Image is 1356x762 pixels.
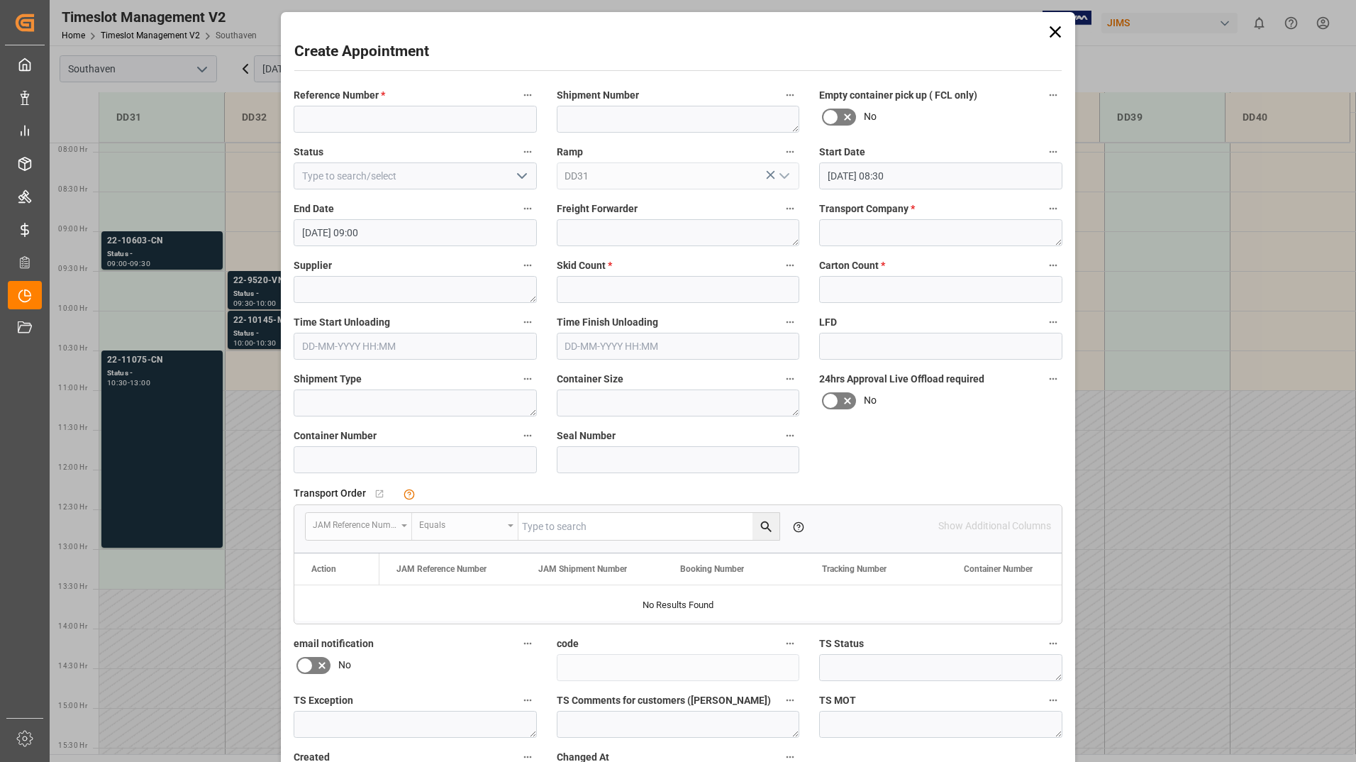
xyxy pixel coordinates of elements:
[819,201,915,216] span: Transport Company
[538,564,627,574] span: JAM Shipment Number
[294,88,385,103] span: Reference Number
[1044,313,1062,331] button: LFD
[557,145,583,160] span: Ramp
[518,513,779,540] input: Type to search
[1044,199,1062,218] button: Transport Company *
[819,693,856,708] span: TS MOT
[419,515,503,531] div: Equals
[518,691,537,709] button: TS Exception
[752,513,779,540] button: search button
[864,109,877,124] span: No
[819,258,885,273] span: Carton Count
[781,86,799,104] button: Shipment Number
[294,145,323,160] span: Status
[680,564,744,574] span: Booking Number
[518,370,537,388] button: Shipment Type
[781,199,799,218] button: Freight Forwarder
[557,315,658,330] span: Time Finish Unloading
[294,486,366,501] span: Transport Order
[510,165,531,187] button: open menu
[294,258,332,273] span: Supplier
[1044,634,1062,653] button: TS Status
[518,143,537,161] button: Status
[864,393,877,408] span: No
[1044,86,1062,104] button: Empty container pick up ( FCL only)
[819,372,984,387] span: 24hrs Approval Live Offload required
[294,333,537,360] input: DD-MM-YYYY HH:MM
[294,372,362,387] span: Shipment Type
[819,145,865,160] span: Start Date
[1044,370,1062,388] button: 24hrs Approval Live Offload required
[518,634,537,653] button: email notification
[781,426,799,445] button: Seal Number
[294,219,537,246] input: DD-MM-YYYY HH:MM
[338,658,351,673] span: No
[294,636,374,651] span: email notification
[819,315,837,330] span: LFD
[773,165,794,187] button: open menu
[781,691,799,709] button: TS Comments for customers ([PERSON_NAME])
[557,429,616,443] span: Seal Number
[557,162,800,189] input: Type to search/select
[518,256,537,275] button: Supplier
[313,515,396,531] div: JAM Reference Number
[557,258,612,273] span: Skid Count
[557,88,639,103] span: Shipment Number
[518,313,537,331] button: Time Start Unloading
[311,564,336,574] div: Action
[396,564,487,574] span: JAM Reference Number
[294,40,429,63] h2: Create Appointment
[518,199,537,218] button: End Date
[294,201,334,216] span: End Date
[294,693,353,708] span: TS Exception
[557,693,771,708] span: TS Comments for customers ([PERSON_NAME])
[294,429,377,443] span: Container Number
[306,513,412,540] button: open menu
[781,256,799,275] button: Skid Count *
[412,513,518,540] button: open menu
[557,333,800,360] input: DD-MM-YYYY HH:MM
[1044,143,1062,161] button: Start Date
[1044,256,1062,275] button: Carton Count *
[557,201,638,216] span: Freight Forwarder
[1044,691,1062,709] button: TS MOT
[294,162,537,189] input: Type to search/select
[781,370,799,388] button: Container Size
[518,426,537,445] button: Container Number
[964,564,1033,574] span: Container Number
[781,143,799,161] button: Ramp
[819,636,864,651] span: TS Status
[557,636,579,651] span: code
[294,315,390,330] span: Time Start Unloading
[822,564,887,574] span: Tracking Number
[819,88,977,103] span: Empty container pick up ( FCL only)
[518,86,537,104] button: Reference Number *
[781,313,799,331] button: Time Finish Unloading
[819,162,1062,189] input: DD-MM-YYYY HH:MM
[557,372,623,387] span: Container Size
[781,634,799,653] button: code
